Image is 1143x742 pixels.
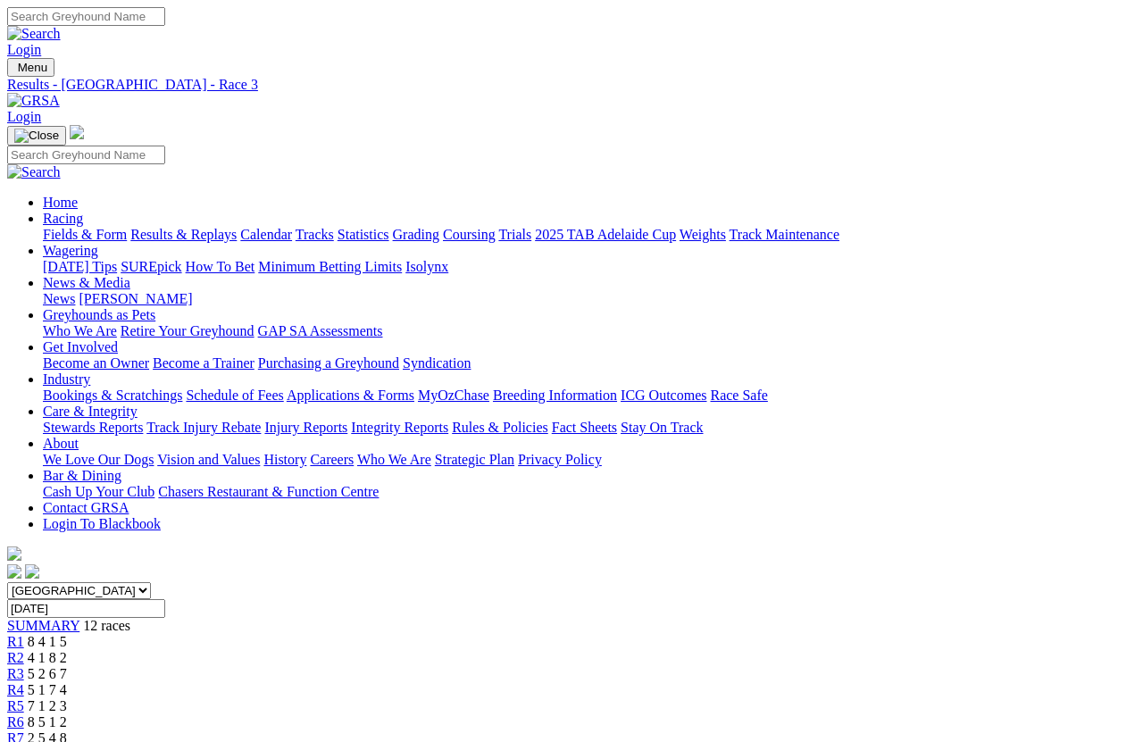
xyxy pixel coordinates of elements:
span: 8 5 1 2 [28,714,67,729]
button: Toggle navigation [7,58,54,77]
a: Who We Are [357,452,431,467]
a: Results & Replays [130,227,237,242]
a: Schedule of Fees [186,388,283,403]
input: Select date [7,599,165,618]
a: Isolynx [405,259,448,274]
a: Vision and Values [157,452,260,467]
a: Bookings & Scratchings [43,388,182,403]
a: Track Injury Rebate [146,420,261,435]
a: Home [43,195,78,210]
a: [DATE] Tips [43,259,117,274]
a: Syndication [403,355,471,371]
a: Bar & Dining [43,468,121,483]
a: MyOzChase [418,388,489,403]
img: logo-grsa-white.png [70,125,84,139]
a: News [43,291,75,306]
span: 7 1 2 3 [28,698,67,713]
a: Minimum Betting Limits [258,259,402,274]
a: Trials [498,227,531,242]
a: Who We Are [43,323,117,338]
a: R1 [7,634,24,649]
a: Racing [43,211,83,226]
img: Search [7,26,61,42]
a: [PERSON_NAME] [79,291,192,306]
button: Toggle navigation [7,126,66,146]
a: R2 [7,650,24,665]
a: Track Maintenance [730,227,839,242]
a: Rules & Policies [452,420,548,435]
img: logo-grsa-white.png [7,546,21,561]
a: Results - [GEOGRAPHIC_DATA] - Race 3 [7,77,1136,93]
a: Become a Trainer [153,355,254,371]
div: Wagering [43,259,1136,275]
a: Stewards Reports [43,420,143,435]
a: Chasers Restaurant & Function Centre [158,484,379,499]
a: Privacy Policy [518,452,602,467]
a: Grading [393,227,439,242]
a: Stay On Track [621,420,703,435]
a: Coursing [443,227,496,242]
div: Get Involved [43,355,1136,371]
a: Injury Reports [264,420,347,435]
a: Login [7,109,41,124]
div: News & Media [43,291,1136,307]
a: Get Involved [43,339,118,354]
img: Search [7,164,61,180]
a: SUMMARY [7,618,79,633]
a: ICG Outcomes [621,388,706,403]
div: Care & Integrity [43,420,1136,436]
span: Menu [18,61,47,74]
span: 5 2 6 7 [28,666,67,681]
div: About [43,452,1136,468]
a: History [263,452,306,467]
a: GAP SA Assessments [258,323,383,338]
span: 8 4 1 5 [28,634,67,649]
a: Fields & Form [43,227,127,242]
a: Greyhounds as Pets [43,307,155,322]
img: twitter.svg [25,564,39,579]
a: Applications & Forms [287,388,414,403]
a: Strategic Plan [435,452,514,467]
span: 5 1 7 4 [28,682,67,697]
a: R5 [7,698,24,713]
span: 12 races [83,618,130,633]
a: Careers [310,452,354,467]
a: Login To Blackbook [43,516,161,531]
a: Purchasing a Greyhound [258,355,399,371]
a: How To Bet [186,259,255,274]
div: Greyhounds as Pets [43,323,1136,339]
a: Integrity Reports [351,420,448,435]
a: SUREpick [121,259,181,274]
a: News & Media [43,275,130,290]
a: Care & Integrity [43,404,138,419]
a: R6 [7,714,24,729]
div: Industry [43,388,1136,404]
input: Search [7,7,165,26]
input: Search [7,146,165,164]
div: Racing [43,227,1136,243]
a: Race Safe [710,388,767,403]
a: Wagering [43,243,98,258]
div: Bar & Dining [43,484,1136,500]
a: R3 [7,666,24,681]
a: About [43,436,79,451]
a: Become an Owner [43,355,149,371]
a: Contact GRSA [43,500,129,515]
a: Login [7,42,41,57]
a: We Love Our Dogs [43,452,154,467]
a: R4 [7,682,24,697]
a: 2025 TAB Adelaide Cup [535,227,676,242]
a: Tracks [296,227,334,242]
img: facebook.svg [7,564,21,579]
a: Fact Sheets [552,420,617,435]
a: Statistics [338,227,389,242]
a: Cash Up Your Club [43,484,154,499]
a: Breeding Information [493,388,617,403]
